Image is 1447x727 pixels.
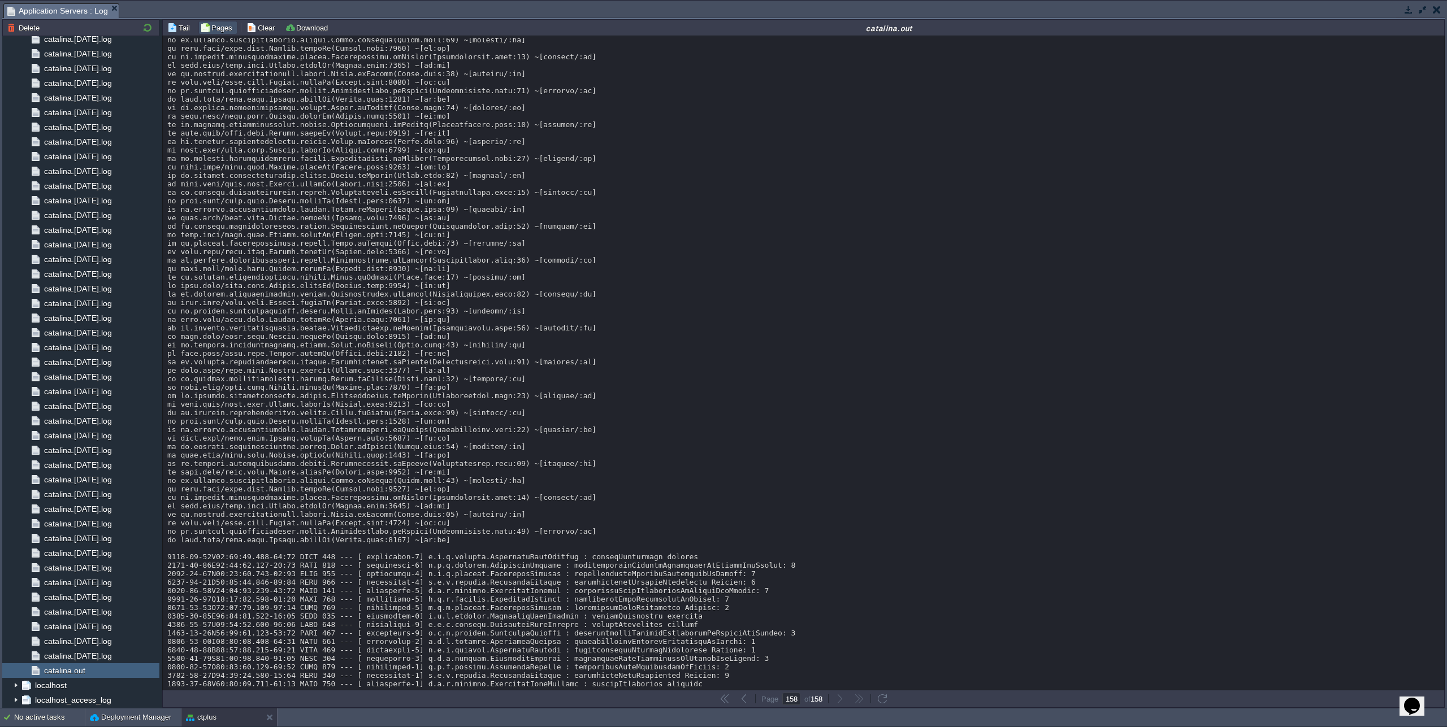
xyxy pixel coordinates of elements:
a: catalina.[DATE].log [42,342,114,352]
a: catalina.[DATE].log [42,34,114,44]
a: catalina.[DATE].log [42,122,114,132]
a: catalina.[DATE].log [42,269,114,279]
a: catalina.[DATE].log [42,621,114,632]
a: catalina.[DATE].log [42,651,114,661]
span: catalina.[DATE].log [42,137,114,147]
a: catalina.[DATE].log [42,225,114,235]
a: catalina.[DATE].log [42,107,114,117]
a: catalina.[DATE].log [42,63,114,73]
a: catalina.[DATE].log [42,519,114,529]
a: localhost [33,680,68,690]
div: of [800,694,826,703]
a: catalina.[DATE].log [42,49,114,59]
a: catalina.[DATE].log [42,386,114,397]
a: localhost_access_log [33,695,113,705]
a: catalina.[DATE].log [42,93,114,103]
a: catalina.[DATE].log [42,504,114,514]
a: catalina.[DATE].log [42,254,114,264]
button: Clear [246,23,278,33]
button: Pages [200,23,236,33]
a: catalina.[DATE].log [42,577,114,587]
button: ctplus [186,712,216,723]
a: catalina.[DATE].log [42,195,114,206]
button: Tail [167,23,193,33]
a: catalina.[DATE].log [42,416,114,426]
a: catalina.out [42,665,87,676]
a: catalina.[DATE].log [42,445,114,455]
span: 158 [811,695,822,703]
a: catalina.[DATE].log [42,533,114,543]
span: catalina.[DATE].log [42,357,114,367]
a: catalina.[DATE].log [42,401,114,411]
a: catalina.[DATE].log [42,328,114,338]
button: Deployment Manager [90,712,171,723]
span: catalina.[DATE].log [42,430,114,441]
a: catalina.[DATE].log [42,563,114,573]
a: catalina.[DATE].log [42,489,114,499]
a: catalina.[DATE].log [42,166,114,176]
a: catalina.[DATE].log [42,474,114,485]
a: catalina.[DATE].log [42,548,114,558]
a: catalina.[DATE].log [42,298,114,308]
iframe: chat widget [1400,682,1436,716]
a: catalina.[DATE].log [42,313,114,323]
a: catalina.[DATE].log [42,151,114,162]
a: catalina.[DATE].log [42,240,114,250]
div: Page [757,695,782,703]
a: catalina.[DATE].log [42,181,114,191]
a: catalina.[DATE].log [42,284,114,294]
a: catalina.[DATE].log [42,460,114,470]
a: catalina.[DATE].log [42,78,114,88]
div: catalina.out [336,23,1443,33]
a: catalina.[DATE].log [42,592,114,602]
div: No active tasks [14,708,85,726]
a: catalina.[DATE].log [42,607,114,617]
button: Download [285,23,331,33]
a: catalina.[DATE].log [42,636,114,646]
span: Application Servers : Log [7,4,108,18]
button: Delete [7,23,43,33]
a: catalina.[DATE].log [42,372,114,382]
a: catalina.[DATE].log [42,210,114,220]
